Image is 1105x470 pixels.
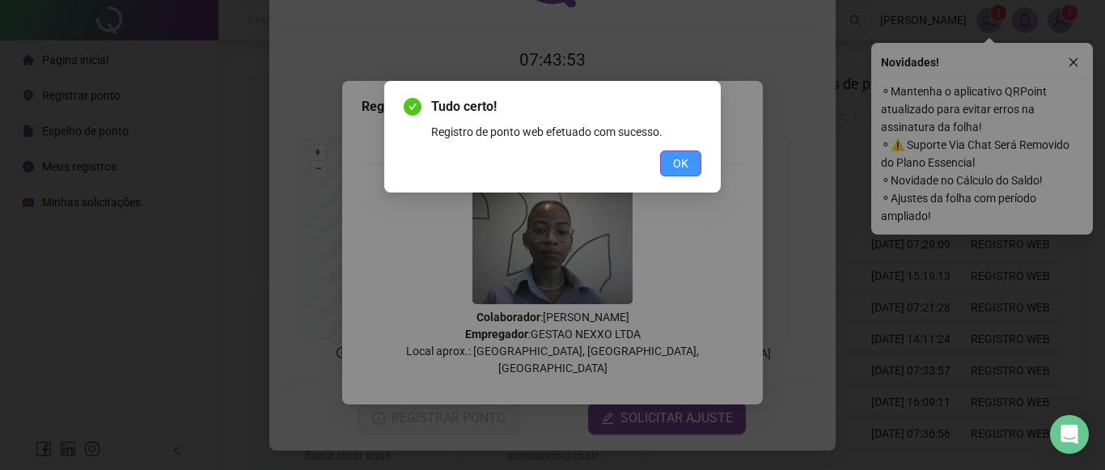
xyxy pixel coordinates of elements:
[673,155,688,172] span: OK
[431,123,701,141] div: Registro de ponto web efetuado com sucesso.
[431,97,701,116] span: Tudo certo!
[404,98,421,116] span: check-circle
[1050,415,1089,454] div: Open Intercom Messenger
[660,150,701,176] button: OK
